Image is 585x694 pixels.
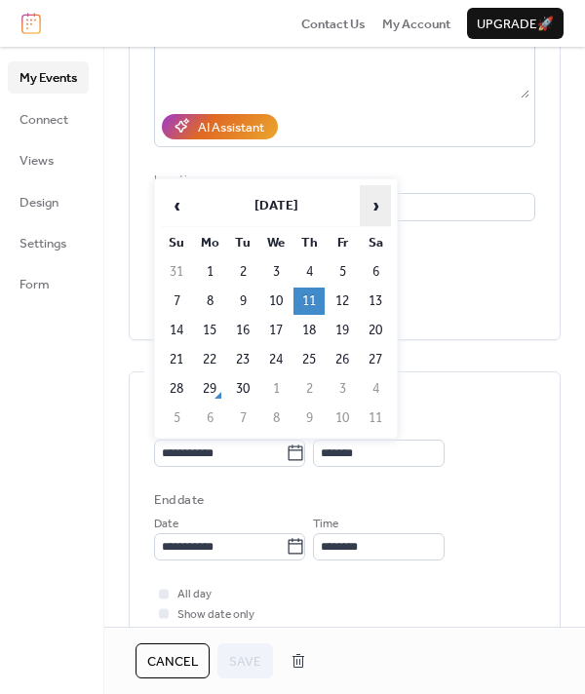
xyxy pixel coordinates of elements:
[194,405,225,432] td: 6
[327,229,358,256] th: Fr
[8,144,89,175] a: Views
[327,258,358,286] td: 5
[177,585,212,604] span: All day
[8,61,89,93] a: My Events
[293,229,325,256] th: Th
[301,15,366,34] span: Contact Us
[8,268,89,299] a: Form
[194,185,358,227] th: [DATE]
[313,515,338,534] span: Time
[360,288,391,315] td: 13
[382,15,450,34] span: My Account
[19,68,77,88] span: My Events
[177,625,247,644] span: Hide end time
[360,317,391,344] td: 20
[260,288,292,315] td: 10
[260,258,292,286] td: 3
[467,8,564,39] button: Upgrade🚀
[260,405,292,432] td: 8
[8,227,89,258] a: Settings
[154,515,178,534] span: Date
[327,346,358,373] td: 26
[147,652,198,672] span: Cancel
[198,118,264,137] div: AI Assistant
[227,375,258,403] td: 30
[161,288,192,315] td: 7
[360,346,391,373] td: 27
[162,186,191,225] span: ‹
[293,317,325,344] td: 18
[327,288,358,315] td: 12
[227,405,258,432] td: 7
[19,193,58,212] span: Design
[227,258,258,286] td: 2
[382,14,450,33] a: My Account
[293,346,325,373] td: 25
[227,229,258,256] th: Tu
[477,15,554,34] span: Upgrade 🚀
[227,346,258,373] td: 23
[19,275,50,294] span: Form
[293,258,325,286] td: 4
[293,405,325,432] td: 9
[19,234,66,253] span: Settings
[360,375,391,403] td: 4
[161,258,192,286] td: 31
[162,114,278,139] button: AI Assistant
[21,13,41,34] img: logo
[177,605,254,625] span: Show date only
[293,375,325,403] td: 2
[260,317,292,344] td: 17
[194,375,225,403] td: 29
[227,317,258,344] td: 16
[161,346,192,373] td: 21
[227,288,258,315] td: 9
[194,317,225,344] td: 15
[361,186,390,225] span: ›
[194,229,225,256] th: Mo
[360,229,391,256] th: Sa
[260,229,292,256] th: We
[161,317,192,344] td: 14
[19,151,54,171] span: Views
[136,643,210,678] button: Cancel
[194,346,225,373] td: 22
[360,405,391,432] td: 11
[154,171,531,190] div: Location
[161,375,192,403] td: 28
[260,375,292,403] td: 1
[161,229,192,256] th: Su
[293,288,325,315] td: 11
[154,490,204,510] div: End date
[8,186,89,217] a: Design
[194,258,225,286] td: 1
[301,14,366,33] a: Contact Us
[161,405,192,432] td: 5
[360,258,391,286] td: 6
[260,346,292,373] td: 24
[194,288,225,315] td: 8
[327,375,358,403] td: 3
[19,110,68,130] span: Connect
[327,405,358,432] td: 10
[8,103,89,135] a: Connect
[327,317,358,344] td: 19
